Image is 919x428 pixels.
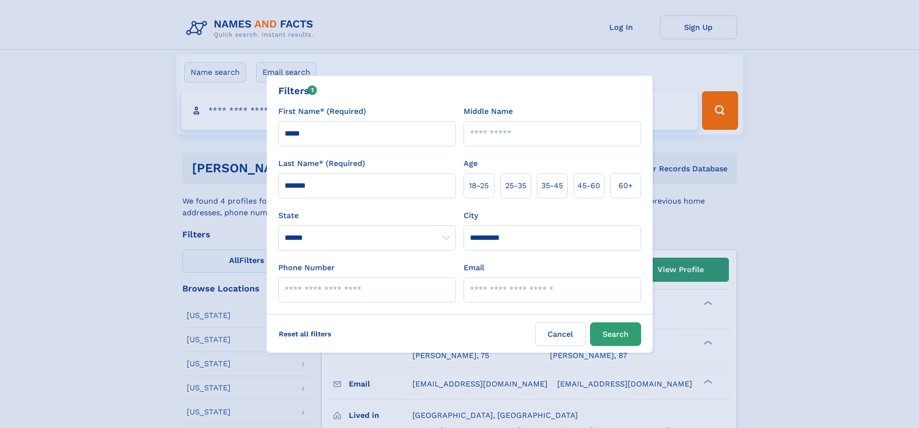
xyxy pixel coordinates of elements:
label: First Name* (Required) [278,106,366,117]
label: City [464,210,478,221]
span: 18‑25 [469,180,489,192]
label: Cancel [535,322,586,346]
label: Phone Number [278,262,335,274]
label: Middle Name [464,106,513,117]
label: Email [464,262,484,274]
span: 25‑35 [505,180,526,192]
div: Filters [278,83,317,98]
label: Reset all filters [273,322,338,345]
label: Age [464,158,478,169]
span: 60+ [618,180,633,192]
span: 35‑45 [541,180,563,192]
button: Search [590,322,641,346]
span: 45‑60 [577,180,600,192]
label: Last Name* (Required) [278,158,365,169]
label: State [278,210,456,221]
